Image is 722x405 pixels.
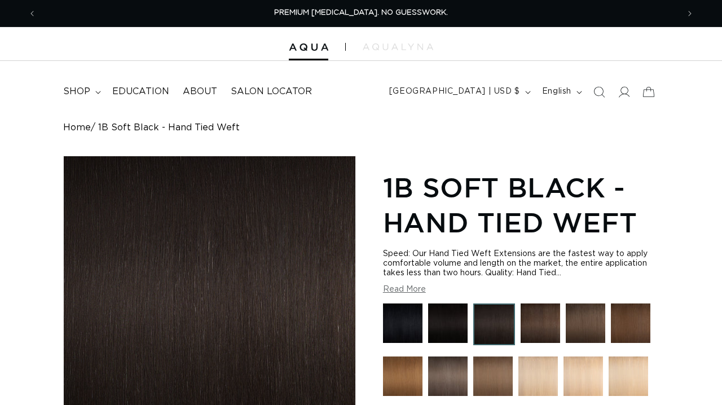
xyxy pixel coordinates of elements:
img: 6 Light Brown - Hand Tied Weft [383,356,422,396]
summary: Search [587,80,611,104]
span: shop [63,86,90,98]
button: English [535,81,587,103]
button: [GEOGRAPHIC_DATA] | USD $ [382,81,535,103]
a: 4AB Medium Ash Brown - Hand Tied Weft [566,303,605,351]
span: PREMIUM [MEDICAL_DATA]. NO GUESSWORK. [274,9,448,16]
a: 1 Black - Hand Tied Weft [383,303,422,351]
span: Salon Locator [231,86,312,98]
a: 6 Light Brown - Hand Tied Weft [383,356,422,402]
a: 16 Blonde - Hand Tied Weft [518,356,558,402]
a: Education [105,79,176,104]
img: 4 Medium Brown - Hand Tied Weft [611,303,650,343]
summary: shop [56,79,105,104]
a: 4 Medium Brown - Hand Tied Weft [611,303,650,351]
a: Salon Locator [224,79,319,104]
nav: breadcrumbs [63,122,659,133]
span: [GEOGRAPHIC_DATA] | USD $ [389,86,520,98]
img: 4AB Medium Ash Brown - Hand Tied Weft [566,303,605,343]
img: Aqua Hair Extensions [289,43,328,51]
img: 1N Natural Black - Hand Tied Weft [428,303,468,343]
div: Speed: Our Hand Tied Weft Extensions are the fastest way to apply comfortable volume and length o... [383,249,659,278]
img: 2 Dark Brown - Hand Tied Weft [521,303,560,343]
button: Read More [383,285,426,294]
img: 22 Light Blonde - Hand Tied Weft [563,356,603,396]
span: English [542,86,571,98]
a: About [176,79,224,104]
a: 24 Light Golden Blonde - Hand Tied Weft [609,356,648,402]
a: 2 Dark Brown - Hand Tied Weft [521,303,560,351]
span: Education [112,86,169,98]
span: About [183,86,217,98]
a: 8 Golden Brown - Hand Tied Weft [473,356,513,402]
img: 24 Light Golden Blonde - Hand Tied Weft [609,356,648,396]
h1: 1B Soft Black - Hand Tied Weft [383,170,659,240]
a: 8AB Ash Brown - Hand Tied Weft [428,356,468,402]
span: 1B Soft Black - Hand Tied Weft [98,122,240,133]
img: aqualyna.com [363,43,433,50]
img: 16 Blonde - Hand Tied Weft [518,356,558,396]
a: 1B Soft Black - Hand Tied Weft [473,303,515,351]
img: 8 Golden Brown - Hand Tied Weft [473,356,513,396]
a: 22 Light Blonde - Hand Tied Weft [563,356,603,402]
img: 8AB Ash Brown - Hand Tied Weft [428,356,468,396]
img: 1B Soft Black - Hand Tied Weft [473,303,515,345]
button: Next announcement [677,3,702,24]
a: 1N Natural Black - Hand Tied Weft [428,303,468,351]
button: Previous announcement [20,3,45,24]
a: Home [63,122,91,133]
img: 1 Black - Hand Tied Weft [383,303,422,343]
